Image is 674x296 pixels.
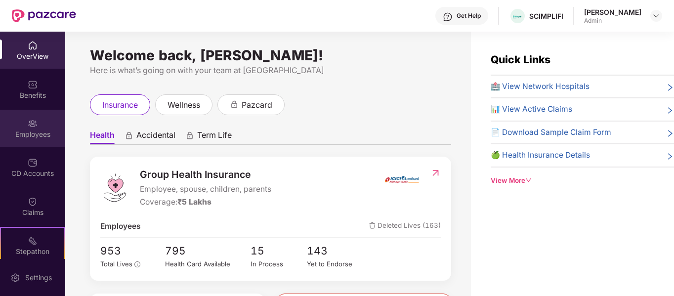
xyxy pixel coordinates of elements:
div: Coverage: [140,196,271,208]
div: Welcome back, [PERSON_NAME]! [90,51,451,59]
div: Yet to Endorse [307,259,364,269]
span: Health [90,130,115,144]
img: svg+xml;base64,PHN2ZyBpZD0iRHJvcGRvd24tMzJ4MzIiIHhtbG5zPSJodHRwOi8vd3d3LnczLm9yZy8yMDAwL3N2ZyIgd2... [652,12,660,20]
span: right [666,83,674,92]
img: svg+xml;base64,PHN2ZyB4bWxucz0iaHR0cDovL3d3dy53My5vcmcvMjAwMC9zdmciIHdpZHRoPSIyMSIgaGVpZ2h0PSIyMC... [28,236,38,246]
span: 🏥 View Network Hospitals [491,81,590,92]
span: Employees [100,220,141,232]
span: info-circle [134,261,140,267]
img: transparent%20(1).png [510,13,525,20]
img: insurerIcon [383,167,421,192]
div: Stepathon [1,247,64,256]
img: deleteIcon [369,222,376,229]
span: Term Life [197,130,232,144]
span: wellness [168,99,200,111]
img: svg+xml;base64,PHN2ZyBpZD0iQ0RfQWNjb3VudHMiIGRhdGEtbmFtZT0iQ0QgQWNjb3VudHMiIHhtbG5zPSJodHRwOi8vd3... [28,158,38,168]
img: New Pazcare Logo [12,9,76,22]
div: Admin [584,17,641,25]
img: svg+xml;base64,PHN2ZyBpZD0iQ2xhaW0iIHhtbG5zPSJodHRwOi8vd3d3LnczLm9yZy8yMDAwL3N2ZyIgd2lkdGg9IjIwIi... [28,197,38,207]
span: Group Health Insurance [140,167,271,182]
span: 143 [307,243,364,259]
div: SCIMPLIFI [529,11,563,21]
span: Deleted Lives (163) [369,220,441,232]
span: 🍏 Health Insurance Details [491,149,590,161]
span: Quick Links [491,53,550,66]
img: svg+xml;base64,PHN2ZyBpZD0iRW1wbG95ZWVzIiB4bWxucz0iaHR0cDovL3d3dy53My5vcmcvMjAwMC9zdmciIHdpZHRoPS... [28,119,38,128]
img: svg+xml;base64,PHN2ZyBpZD0iSGVscC0zMngzMiIgeG1sbnM9Imh0dHA6Ly93d3cudzMub3JnLzIwMDAvc3ZnIiB3aWR0aD... [443,12,453,22]
span: Accidental [136,130,175,144]
div: View More [491,175,674,186]
div: animation [185,131,194,140]
span: Total Lives [100,260,132,268]
span: 📊 View Active Claims [491,103,572,115]
div: [PERSON_NAME] [584,7,641,17]
span: right [666,151,674,161]
div: Health Card Available [165,259,250,269]
span: right [666,105,674,115]
img: svg+xml;base64,PHN2ZyBpZD0iU2V0dGluZy0yMHgyMCIgeG1sbnM9Imh0dHA6Ly93d3cudzMub3JnLzIwMDAvc3ZnIiB3aW... [10,273,20,283]
span: Employee, spouse, children, parents [140,183,271,195]
span: ₹5 Lakhs [177,197,211,207]
img: svg+xml;base64,PHN2ZyBpZD0iQmVuZWZpdHMiIHhtbG5zPSJodHRwOi8vd3d3LnczLm9yZy8yMDAwL3N2ZyIgd2lkdGg9Ij... [28,80,38,89]
div: animation [230,100,239,109]
span: 953 [100,243,143,259]
span: down [525,177,532,184]
div: Get Help [457,12,481,20]
span: 795 [165,243,250,259]
div: Settings [22,273,55,283]
span: pazcard [242,99,272,111]
img: RedirectIcon [430,168,441,178]
span: right [666,128,674,138]
span: 15 [251,243,307,259]
div: animation [125,131,133,140]
img: logo [100,173,130,203]
div: In Process [251,259,307,269]
div: Here is what’s going on with your team at [GEOGRAPHIC_DATA] [90,64,451,77]
span: insurance [102,99,138,111]
span: 📄 Download Sample Claim Form [491,127,611,138]
img: svg+xml;base64,PHN2ZyBpZD0iSG9tZSIgeG1sbnM9Imh0dHA6Ly93d3cudzMub3JnLzIwMDAvc3ZnIiB3aWR0aD0iMjAiIG... [28,41,38,50]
